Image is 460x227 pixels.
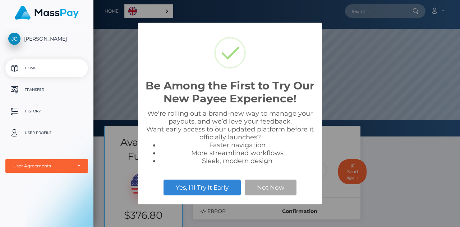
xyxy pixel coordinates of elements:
p: User Profile [8,128,85,138]
p: Transfer [8,84,85,95]
button: User Agreements [5,159,88,173]
li: Faster navigation [160,141,315,149]
div: We're rolling out a brand-new way to manage your payouts, and we’d love your feedback. Want early... [145,110,315,165]
img: MassPay [15,6,79,20]
button: Yes, I’ll Try It Early [164,180,241,195]
p: History [8,106,85,117]
h2: Be Among the First to Try Our New Payee Experience! [145,79,315,105]
div: User Agreements [13,163,72,169]
p: Home [8,63,85,74]
button: Not Now [245,180,296,195]
li: More streamlined workflows [160,149,315,157]
span: [PERSON_NAME] [5,36,88,42]
li: Sleek, modern design [160,157,315,165]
